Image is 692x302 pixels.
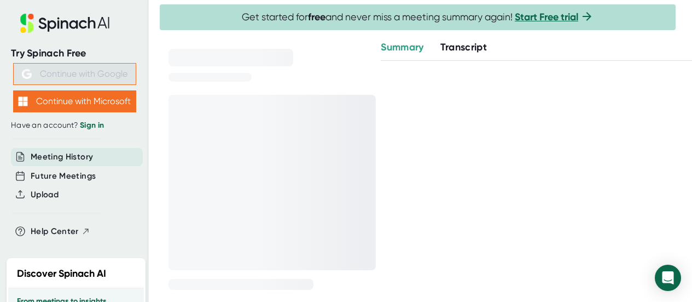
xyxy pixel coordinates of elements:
b: free [308,11,325,23]
button: Help Center [31,225,90,238]
span: Summary [381,41,423,53]
span: Get started for and never miss a meeting summary again! [242,11,594,24]
button: Continue with Google [13,63,136,85]
button: Transcript [440,40,487,55]
span: Help Center [31,225,79,238]
div: Try Spinach Free [11,47,138,60]
button: Future Meetings [31,170,96,183]
div: Open Intercom Messenger [655,265,681,291]
button: Upload [31,189,59,201]
button: Meeting History [31,151,93,163]
a: Start Free trial [515,11,578,23]
span: Transcript [440,41,487,53]
h2: Discover Spinach AI [17,266,106,281]
button: Continue with Microsoft [13,90,136,112]
a: Sign in [80,121,104,130]
button: Summary [381,40,423,55]
div: Have an account? [11,121,138,130]
img: Aehbyd4JwY73AAAAAElFTkSuQmCC [22,69,32,79]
